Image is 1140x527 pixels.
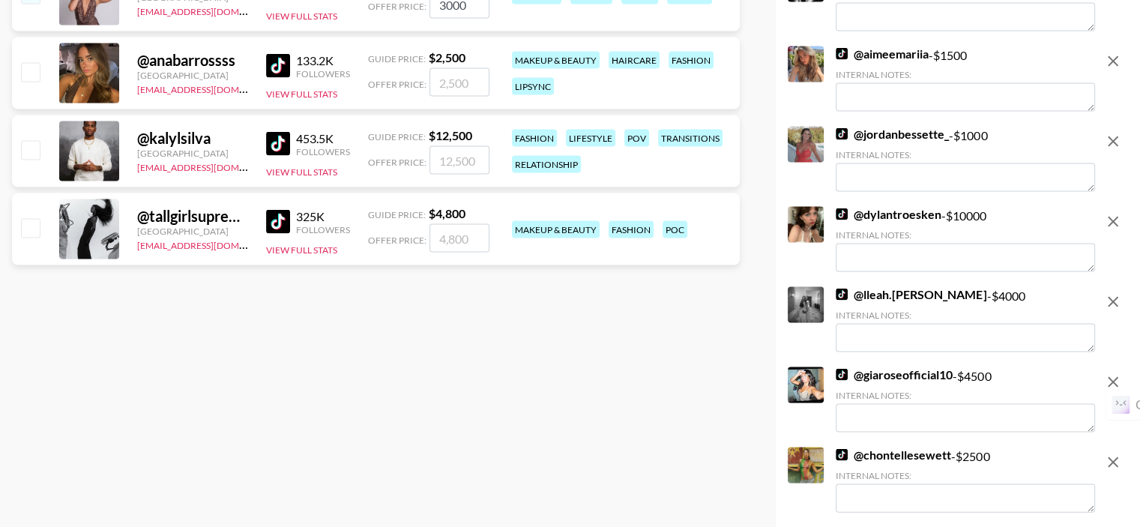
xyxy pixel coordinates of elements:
[512,221,600,238] div: makeup & beauty
[1098,448,1128,478] button: remove
[836,207,941,222] a: @dylantroesken
[368,79,426,90] span: Offer Price:
[836,449,848,461] img: TikTok
[266,54,290,78] img: TikTok
[663,221,687,238] div: poc
[512,130,557,147] div: fashion
[429,224,489,253] input: 4,800
[368,131,426,142] span: Guide Price:
[266,244,337,256] button: View Full Stats
[836,310,1095,321] div: Internal Notes:
[137,237,288,251] a: [EMAIL_ADDRESS][DOMAIN_NAME]
[512,156,581,173] div: relationship
[624,130,649,147] div: pov
[429,50,465,64] strong: $ 2,500
[836,289,848,301] img: TikTok
[137,159,288,173] a: [EMAIL_ADDRESS][DOMAIN_NAME]
[836,128,848,140] img: TikTok
[836,207,1095,272] div: - $ 10000
[1098,207,1128,237] button: remove
[137,81,288,95] a: [EMAIL_ADDRESS][DOMAIN_NAME]
[429,146,489,175] input: 12,500
[836,369,848,381] img: TikTok
[836,127,1095,192] div: - $ 1000
[836,69,1095,80] div: Internal Notes:
[266,210,290,234] img: TikTok
[137,70,248,81] div: [GEOGRAPHIC_DATA]
[566,130,615,147] div: lifestyle
[429,206,465,220] strong: $ 4,800
[296,146,350,157] div: Followers
[836,448,951,463] a: @chontellesewett
[1098,287,1128,317] button: remove
[1098,46,1128,76] button: remove
[137,148,248,159] div: [GEOGRAPHIC_DATA]
[836,287,986,302] a: @lleah.[PERSON_NAME]
[296,209,350,224] div: 325K
[429,128,472,142] strong: $ 12,500
[368,1,426,12] span: Offer Price:
[836,448,1095,513] div: - $ 2500
[1098,367,1128,397] button: remove
[368,157,426,168] span: Offer Price:
[137,51,248,70] div: @ anabarrossss
[266,132,290,156] img: TikTok
[296,224,350,235] div: Followers
[836,390,1095,401] div: Internal Notes:
[296,131,350,146] div: 453.5K
[836,470,1095,481] div: Internal Notes:
[836,367,1095,433] div: - $ 4500
[836,229,1095,241] div: Internal Notes:
[512,52,600,69] div: makeup & beauty
[266,88,337,100] button: View Full Stats
[368,209,426,220] span: Guide Price:
[836,287,1095,352] div: - $ 4000
[266,166,337,178] button: View Full Stats
[836,149,1095,160] div: Internal Notes:
[296,53,350,68] div: 133.2K
[669,52,714,69] div: fashion
[1098,127,1128,157] button: remove
[836,367,953,382] a: @giaroseofficial10
[609,52,660,69] div: haircare
[137,226,248,237] div: [GEOGRAPHIC_DATA]
[266,10,337,22] button: View Full Stats
[836,48,848,60] img: TikTok
[658,130,723,147] div: transitions
[836,46,929,61] a: @aimeemariia
[429,68,489,97] input: 2,500
[368,235,426,246] span: Offer Price:
[137,129,248,148] div: @ kalylsilva
[609,221,654,238] div: fashion
[512,78,554,95] div: lipsync
[137,207,248,226] div: @ tallgirlsupremacy
[836,46,1095,112] div: - $ 1500
[137,3,288,17] a: [EMAIL_ADDRESS][DOMAIN_NAME]
[368,53,426,64] span: Guide Price:
[836,127,949,142] a: @jordanbessette_
[836,208,848,220] img: TikTok
[296,68,350,79] div: Followers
